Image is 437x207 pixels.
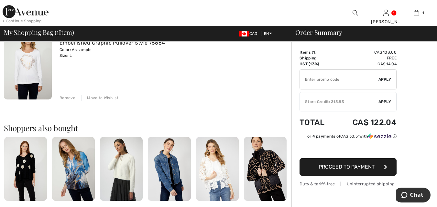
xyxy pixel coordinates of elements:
[300,181,397,187] div: Duty & tariff-free | Uninterrupted shipping
[4,124,291,132] h2: Shoppers also bought
[239,31,249,36] img: Canadian Dollar
[60,40,165,46] a: Embellished Graphic Pullover Style 75664
[82,95,118,101] div: Move to Wishlist
[335,111,397,133] td: CA$ 122.04
[401,9,432,17] a: 1
[300,133,397,141] div: or 4 payments ofCA$ 30.51withSezzle Click to learn more about Sezzle
[378,99,391,105] span: Apply
[4,137,47,201] img: V-Neck Floral Pullover Style 253872
[60,95,75,101] div: Remove
[60,47,165,58] div: Color: As sample Size: L
[313,50,315,55] span: 1
[4,29,74,36] span: My Shopping Bag ( Item)
[3,18,42,24] div: < Continue Shopping
[239,31,260,36] span: CAD
[300,158,397,176] button: Proceed to Payment
[52,137,95,201] img: V-Neck Hip-Length Pullover Style 75671
[244,137,287,201] img: Zipper Closure Animal Print Top Style 253840
[300,99,378,105] div: Store Credit: 215.83
[378,77,391,82] span: Apply
[307,133,397,139] div: or 4 payments of with
[319,164,375,170] span: Proceed to Payment
[353,9,358,17] img: search the website
[57,27,59,36] span: 1
[300,61,335,67] td: HST (13%)
[414,9,419,17] img: My Bag
[300,49,335,55] td: Items ( )
[148,137,191,201] img: Embroidered Denim Button Shirt Style 253708
[396,188,431,204] iframe: Opens a widget where you can chat to one of our agents
[264,31,272,36] span: EN
[368,133,391,139] img: Sezzle
[383,10,389,16] a: Sign In
[335,49,397,55] td: CA$ 108.00
[340,134,359,139] span: CA$ 30.51
[196,137,239,201] img: Floral Lace Jacket Style 251523
[300,141,397,156] iframe: PayPal-paypal
[3,5,49,18] img: 1ère Avenue
[300,70,378,89] input: Promo code
[422,10,424,16] span: 1
[4,28,52,99] img: Embellished Graphic Pullover Style 75664
[300,111,335,133] td: Total
[100,137,143,201] img: Chic Long-Sleeve Crew Neck Style 254955
[288,29,433,36] div: Order Summary
[371,18,401,25] div: [PERSON_NAME]
[300,55,335,61] td: Shipping
[335,61,397,67] td: CA$ 14.04
[383,9,389,17] img: My Info
[335,55,397,61] td: Free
